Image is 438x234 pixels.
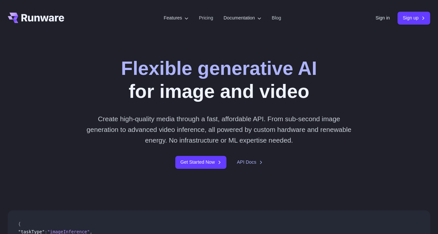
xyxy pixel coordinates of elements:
p: Create high-quality media through a fast, affordable API. From sub-second image generation to adv... [84,113,354,146]
strong: Flexible generative AI [121,58,317,79]
a: Go to / [8,13,64,23]
a: API Docs [237,158,263,166]
a: Pricing [199,14,213,22]
a: Sign up [398,12,430,24]
h1: for image and video [121,57,317,103]
a: Blog [272,14,281,22]
label: Documentation [224,14,261,22]
a: Get Started Now [175,156,226,169]
a: Sign in [375,14,390,22]
span: { [18,221,21,227]
label: Features [164,14,189,22]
